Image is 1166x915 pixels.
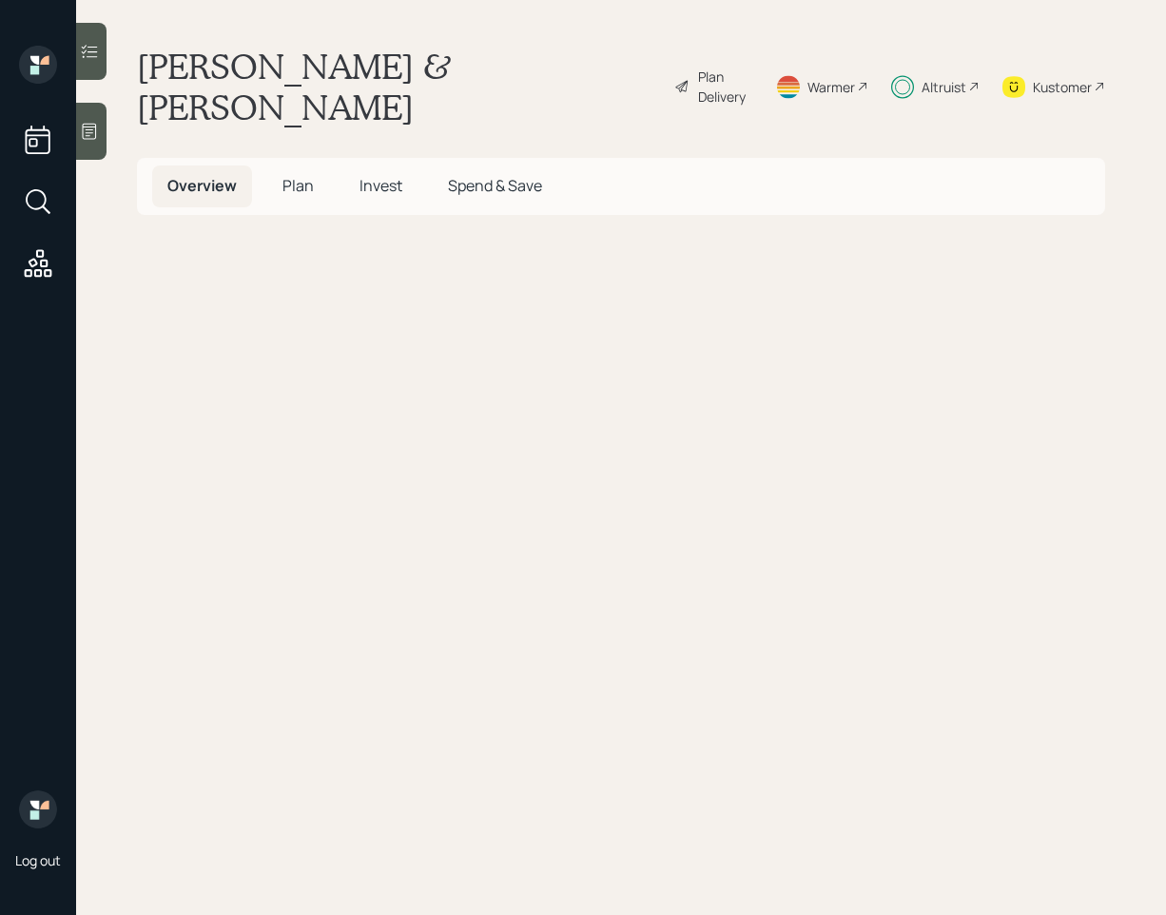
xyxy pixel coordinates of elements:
[922,77,966,97] div: Altruist
[167,175,237,196] span: Overview
[19,790,57,828] img: retirable_logo.png
[360,175,402,196] span: Invest
[282,175,314,196] span: Plan
[448,175,542,196] span: Spend & Save
[15,851,61,869] div: Log out
[807,77,855,97] div: Warmer
[698,67,752,107] div: Plan Delivery
[137,46,659,127] h1: [PERSON_NAME] & [PERSON_NAME]
[1033,77,1092,97] div: Kustomer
